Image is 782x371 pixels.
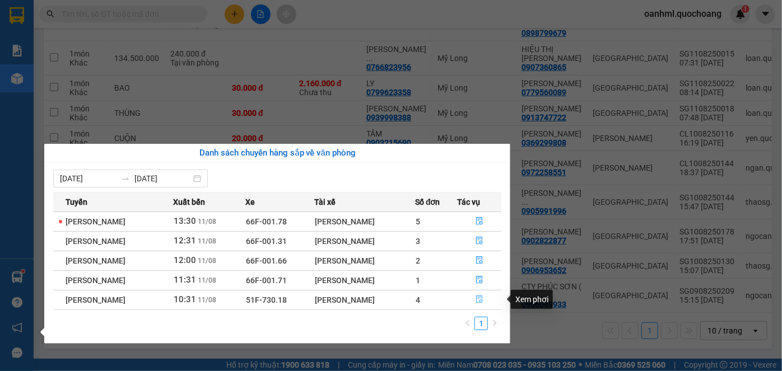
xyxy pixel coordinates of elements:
div: [PERSON_NAME] [315,294,415,306]
span: [PERSON_NAME] [66,295,125,304]
span: Tác vụ [457,196,480,208]
span: 66F-001.31 [246,237,287,246]
button: file-done [458,291,501,309]
span: left [464,320,471,326]
span: Xe [245,196,255,208]
input: Từ ngày [60,172,117,185]
span: 11/08 [198,257,216,265]
span: Tuyến [66,196,87,208]
span: 66F-001.71 [246,276,287,285]
span: [PERSON_NAME] [66,276,125,285]
span: file-done [476,237,483,246]
div: Xem phơi [511,290,553,309]
input: Đến ngày [134,172,191,185]
span: [PERSON_NAME] [66,217,125,226]
div: Danh sách chuyến hàng sắp về văn phòng [53,147,501,160]
span: file-done [476,256,483,265]
span: file-done [476,217,483,226]
li: Next Page [488,317,501,330]
span: swap-right [121,174,130,183]
span: to [121,174,130,183]
span: 11:31 [174,275,196,285]
span: 12:00 [174,255,196,265]
span: 11/08 [198,237,216,245]
div: [PERSON_NAME] [315,255,415,267]
div: [PERSON_NAME] [315,215,415,228]
button: file-done [458,271,501,289]
a: 1 [475,317,487,330]
span: 11/08 [198,218,216,226]
span: right [491,320,498,326]
span: Tài xế [315,196,336,208]
span: 1 [416,276,420,285]
li: Previous Page [461,317,474,330]
button: file-done [458,213,501,231]
span: 66F-001.66 [246,256,287,265]
span: [PERSON_NAME] [66,237,125,246]
span: 12:31 [174,236,196,246]
button: right [488,317,501,330]
div: [PERSON_NAME] [315,235,415,247]
span: 11/08 [198,296,216,304]
span: 2 [416,256,420,265]
span: 4 [416,295,420,304]
span: file-done [476,276,483,285]
button: left [461,317,474,330]
span: 11/08 [198,276,216,284]
li: 1 [474,317,488,330]
span: 51F-730.18 [246,295,287,304]
span: Số đơn [415,196,440,208]
span: 5 [416,217,420,226]
span: Xuất bến [173,196,205,208]
span: [PERSON_NAME] [66,256,125,265]
span: 66F-001.78 [246,217,287,226]
div: [PERSON_NAME] [315,274,415,287]
span: 3 [416,237,420,246]
span: 10:31 [174,294,196,304]
span: file-done [476,295,483,304]
span: 13:30 [174,216,196,226]
button: file-done [458,232,501,250]
button: file-done [458,252,501,270]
